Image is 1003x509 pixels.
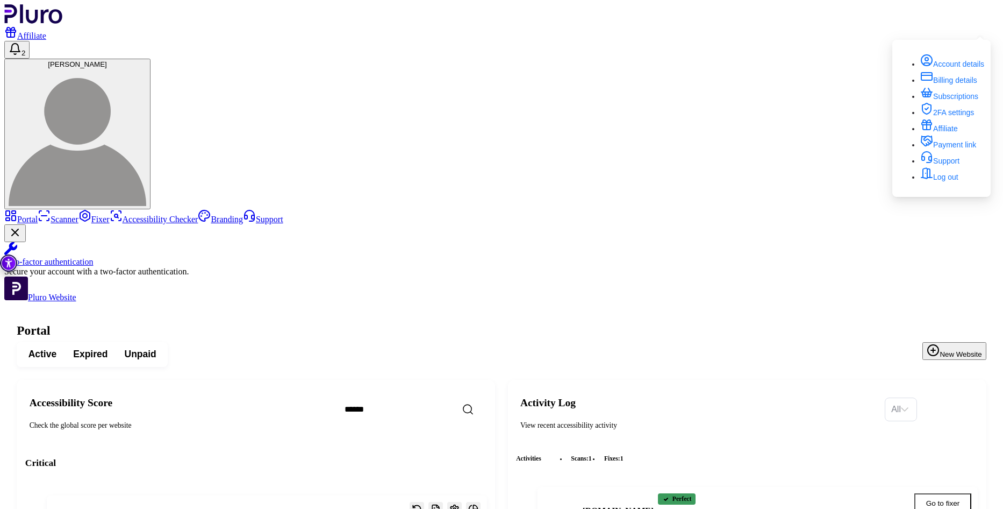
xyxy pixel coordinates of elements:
a: Billing details [920,76,977,84]
a: Affiliate [920,124,958,133]
a: 2FA settings [920,108,974,117]
a: Affiliate [4,31,46,40]
span: Active [28,348,56,360]
div: Check the global score per website [30,420,328,430]
span: 1 [620,455,624,462]
button: Active [20,345,65,364]
div: View recent accessibility activity [520,420,877,430]
a: Logo [4,16,63,25]
span: 2 [22,49,25,57]
div: Set sorting [885,398,917,421]
a: Accessibility Checker [110,215,198,224]
li: scans : [567,454,596,464]
h1: Portal [17,323,986,338]
div: Activities [516,447,978,470]
a: Payment link [920,140,976,149]
span: Expired [73,348,108,360]
a: Portal [4,215,38,224]
a: Support [243,215,283,224]
a: Log out [920,173,958,181]
button: New Website [922,342,986,360]
aside: Sidebar menu [4,209,999,302]
span: 1 [589,455,592,462]
h2: Activity Log [520,397,877,409]
a: Scanner [38,215,78,224]
button: Open notifications, you have 2 new notifications [4,41,30,59]
a: Two-factor authentication [4,242,999,267]
button: Close Two-factor authentication notification [4,224,26,242]
input: Search [336,398,516,420]
h3: Critical [25,457,487,469]
div: Two-factor authentication [4,257,999,267]
a: Open Pluro Website [4,293,76,302]
li: fixes : [600,454,627,464]
button: Expired [65,345,116,364]
img: Guy Cohen [9,68,146,206]
a: Subscriptions [920,92,978,101]
a: Support [920,157,959,165]
h2: Accessibility Score [30,397,328,409]
div: Perfect [658,493,696,505]
span: Unpaid [125,348,156,360]
a: Fixer [78,215,110,224]
button: Unpaid [116,345,164,364]
span: [PERSON_NAME] [48,60,107,68]
a: Branding [198,215,243,224]
div: Secure your account with a two-factor authentication. [4,267,999,277]
a: Account details [920,60,984,68]
button: [PERSON_NAME]Guy Cohen [4,59,151,209]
